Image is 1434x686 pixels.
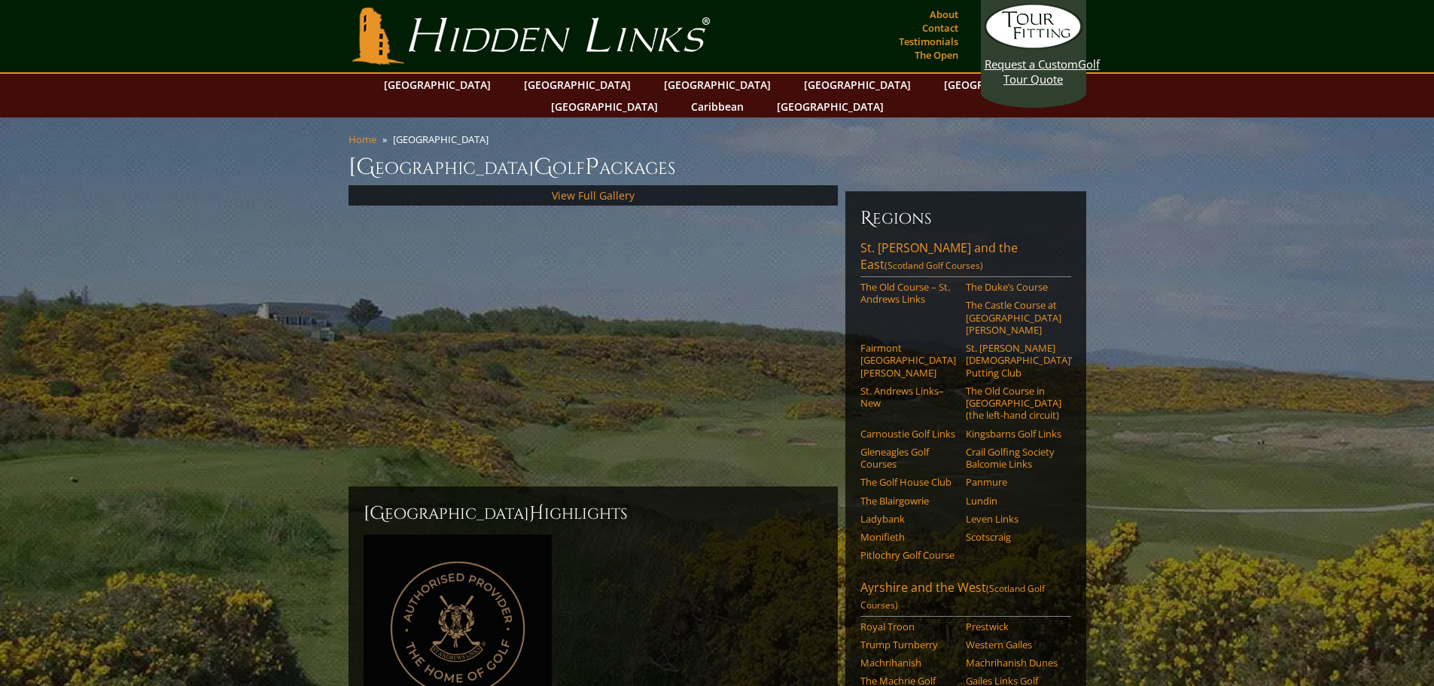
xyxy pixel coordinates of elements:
[966,476,1061,488] a: Panmure
[585,152,599,182] span: P
[985,4,1082,87] a: Request a CustomGolf Tour Quote
[860,206,1071,230] h6: Regions
[966,385,1061,422] a: The Old Course in [GEOGRAPHIC_DATA] (the left-hand circuit)
[534,152,553,182] span: G
[895,31,962,52] a: Testimonials
[516,74,638,96] a: [GEOGRAPHIC_DATA]
[364,502,823,526] h2: [GEOGRAPHIC_DATA] ighlights
[860,385,956,410] a: St. Andrews Links–New
[860,239,1071,277] a: St. [PERSON_NAME] and the East(Scotland Golf Courses)
[985,56,1078,72] span: Request a Custom
[860,579,1071,617] a: Ayrshire and the West(Scotland Golf Courses)
[860,495,956,507] a: The Blairgowrie
[796,74,918,96] a: [GEOGRAPHIC_DATA]
[966,495,1061,507] a: Lundin
[966,281,1061,293] a: The Duke’s Course
[860,549,956,561] a: Pitlochry Golf Course
[552,188,635,203] a: View Full Gallery
[918,17,962,38] a: Contact
[543,96,665,117] a: [GEOGRAPHIC_DATA]
[860,620,956,633] a: Royal Troon
[860,582,1045,611] span: (Scotland Golf Courses)
[860,513,956,525] a: Ladybank
[966,513,1061,525] a: Leven Links
[684,96,751,117] a: Caribbean
[966,299,1061,336] a: The Castle Course at [GEOGRAPHIC_DATA][PERSON_NAME]
[860,639,956,651] a: Trump Turnberry
[393,133,495,146] li: [GEOGRAPHIC_DATA]
[860,428,956,440] a: Carnoustie Golf Links
[860,281,956,306] a: The Old Course – St. Andrews Links
[769,96,891,117] a: [GEOGRAPHIC_DATA]
[966,446,1061,471] a: Crail Golfing Society Balcomie Links
[936,74,1058,96] a: [GEOGRAPHIC_DATA]
[966,342,1061,379] a: St. [PERSON_NAME] [DEMOGRAPHIC_DATA]’ Putting Club
[860,446,956,471] a: Gleneagles Golf Courses
[860,342,956,379] a: Fairmont [GEOGRAPHIC_DATA][PERSON_NAME]
[926,4,962,25] a: About
[529,502,544,526] span: H
[966,620,1061,633] a: Prestwick
[860,476,956,488] a: The Golf House Club
[884,259,983,272] span: (Scotland Golf Courses)
[966,531,1061,543] a: Scotscraig
[966,428,1061,440] a: Kingsbarns Golf Links
[656,74,778,96] a: [GEOGRAPHIC_DATA]
[966,657,1061,669] a: Machrihanish Dunes
[376,74,498,96] a: [GEOGRAPHIC_DATA]
[860,657,956,669] a: Machrihanish
[860,531,956,543] a: Monifieth
[349,133,376,146] a: Home
[911,44,962,66] a: The Open
[349,152,1086,182] h1: [GEOGRAPHIC_DATA] olf ackages
[966,639,1061,651] a: Western Gailes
